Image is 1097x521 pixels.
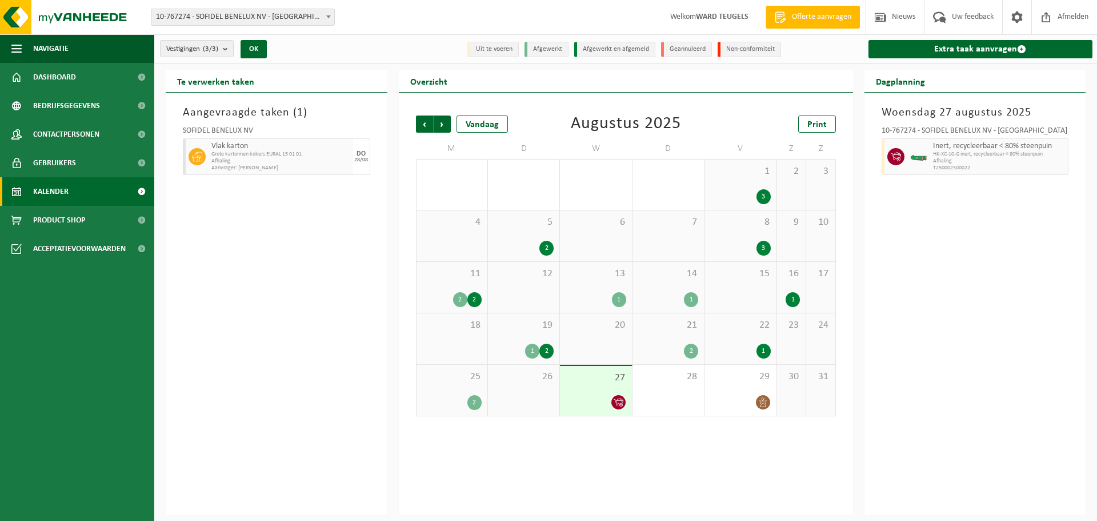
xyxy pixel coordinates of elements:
[525,42,568,57] li: Afgewerkt
[756,189,771,204] div: 3
[416,138,488,159] td: M
[868,40,1093,58] a: Extra taak aanvragen
[33,206,85,234] span: Product Shop
[766,6,860,29] a: Offerte aanvragen
[933,142,1066,151] span: Inert, recycleerbaar < 80% steenpuin
[494,268,554,280] span: 12
[566,216,626,229] span: 6
[632,138,704,159] td: D
[864,70,936,92] h2: Dagplanning
[807,120,827,129] span: Print
[211,158,350,165] span: Afhaling
[33,234,126,263] span: Acceptatievoorwaarden
[422,216,482,229] span: 4
[638,216,698,229] span: 7
[566,268,626,280] span: 13
[812,371,829,383] span: 31
[457,116,508,133] div: Vandaag
[882,104,1069,121] h3: Woensdag 27 augustus 2025
[422,319,482,332] span: 18
[812,319,829,332] span: 24
[710,268,770,280] span: 15
[539,241,554,256] div: 2
[467,395,482,410] div: 2
[798,116,836,133] a: Print
[718,42,781,57] li: Non-conformiteit
[684,292,698,307] div: 1
[756,344,771,359] div: 1
[211,151,350,158] span: Grote kartonnen kokers EURAL 15 01 01
[453,292,467,307] div: 2
[933,158,1066,165] span: Afhaling
[661,42,712,57] li: Geannuleerd
[710,165,770,178] span: 1
[638,371,698,383] span: 28
[166,41,218,58] span: Vestigingen
[612,292,626,307] div: 1
[756,241,771,256] div: 3
[710,216,770,229] span: 8
[882,127,1069,138] div: 10-767274 - SOFIDEL BENELUX NV - [GEOGRAPHIC_DATA]
[539,344,554,359] div: 2
[704,138,776,159] td: V
[467,42,519,57] li: Uit te voeren
[783,216,800,229] span: 9
[151,9,335,26] span: 10-767274 - SOFIDEL BENELUX NV - DUFFEL
[33,149,76,177] span: Gebruikers
[684,344,698,359] div: 2
[525,344,539,359] div: 1
[638,319,698,332] span: 21
[710,319,770,332] span: 22
[241,40,267,58] button: OK
[812,216,829,229] span: 10
[783,371,800,383] span: 30
[494,319,554,332] span: 19
[696,13,748,21] strong: WARD TEUGELS
[933,151,1066,158] span: HK-XC-10-G inert, recycleerbaar < 80% steenpuin
[571,116,681,133] div: Augustus 2025
[354,157,368,163] div: 28/08
[574,42,655,57] li: Afgewerkt en afgemeld
[777,138,806,159] td: Z
[638,268,698,280] span: 14
[211,142,350,151] span: Vlak karton
[783,268,800,280] span: 16
[33,63,76,92] span: Dashboard
[211,165,350,172] span: Aanvrager: [PERSON_NAME]
[789,11,854,23] span: Offerte aanvragen
[422,371,482,383] span: 25
[812,165,829,178] span: 3
[783,165,800,178] span: 2
[166,70,266,92] h2: Te verwerken taken
[933,165,1066,172] span: T250002500022
[566,319,626,332] span: 20
[203,45,218,53] count: (3/3)
[183,104,370,121] h3: Aangevraagde taken ( )
[357,150,366,157] div: DO
[560,138,632,159] td: W
[566,372,626,384] span: 27
[434,116,451,133] span: Volgende
[783,319,800,332] span: 23
[422,268,482,280] span: 11
[910,153,927,161] img: HK-XC-10-GN-00
[33,177,69,206] span: Kalender
[297,107,303,118] span: 1
[33,120,99,149] span: Contactpersonen
[710,371,770,383] span: 29
[160,40,234,57] button: Vestigingen(3/3)
[151,9,334,25] span: 10-767274 - SOFIDEL BENELUX NV - DUFFEL
[488,138,560,159] td: D
[786,292,800,307] div: 1
[416,116,433,133] span: Vorige
[183,127,370,138] div: SOFIDEL BENELUX NV
[33,92,100,120] span: Bedrijfsgegevens
[467,292,482,307] div: 2
[806,138,835,159] td: Z
[33,34,69,63] span: Navigatie
[494,216,554,229] span: 5
[399,70,459,92] h2: Overzicht
[494,371,554,383] span: 26
[812,268,829,280] span: 17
